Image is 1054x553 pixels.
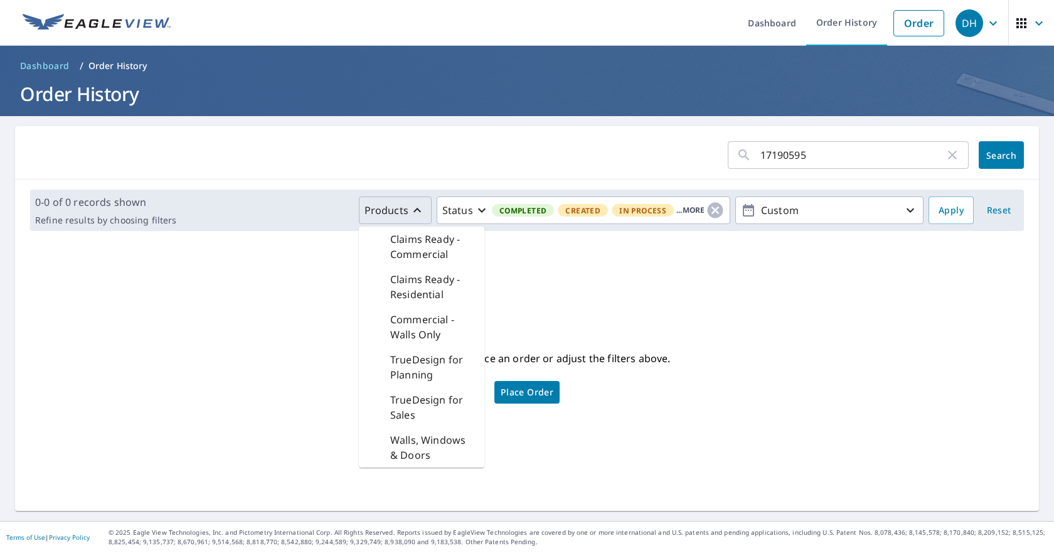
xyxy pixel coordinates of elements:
span: Dashboard [20,60,70,72]
p: Order History [88,60,147,72]
p: Products [365,203,408,218]
div: Claims Ready - Residential [359,267,484,307]
a: Dashboard [15,56,75,76]
button: Apply [929,196,974,224]
p: ...MORE [676,205,705,216]
p: TrueDesign for Planning [390,352,474,382]
span: Apply [939,203,964,218]
nav: breadcrumb [15,56,1039,76]
a: Privacy Policy [49,533,90,542]
span: Place Order [501,389,553,395]
span: Completed [492,204,555,217]
div: Claims Ready - Commercial [359,227,484,267]
p: Status [442,203,473,218]
p: Refine results by choosing filters [35,215,176,226]
p: Walls, Windows & Doors [390,432,474,463]
a: Order [893,10,944,36]
p: Claims Ready - Residential [390,272,474,302]
p: No orders found. Place an order or adjust the filters above. [383,348,670,368]
img: EV Logo [23,14,171,33]
div: TrueDesign for Sales [359,387,484,427]
div: Walls, Windows & Doors [359,427,484,468]
p: 0-0 of 0 records shown [35,195,176,210]
div: DH [956,9,983,37]
span: Search [989,149,1014,161]
div: TrueDesign for Planning [359,347,484,387]
button: Products [359,196,432,224]
h1: Order History [15,81,1039,107]
button: Search [979,141,1024,169]
span: Created [558,204,608,217]
button: StatusCompletedCreatedIn Process...MORE [437,196,730,224]
p: © 2025 Eagle View Technologies, Inc. and Pictometry International Corp. All Rights Reserved. Repo... [109,528,1048,547]
button: Reset [979,196,1019,224]
p: Commercial - Walls Only [390,312,474,342]
span: Reset [984,203,1014,218]
p: TrueDesign for Sales [390,392,474,422]
p: Claims Ready - Commercial [390,232,474,262]
input: Address, Report #, Claim ID, etc. [760,137,945,173]
p: Custom [756,200,903,222]
p: | [6,534,90,541]
span: In Process [612,204,674,217]
button: Custom [735,196,924,224]
li: / [80,58,83,73]
a: Place Order [494,381,560,404]
div: Commercial - Walls Only [359,307,484,347]
a: Terms of Use [6,533,45,542]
